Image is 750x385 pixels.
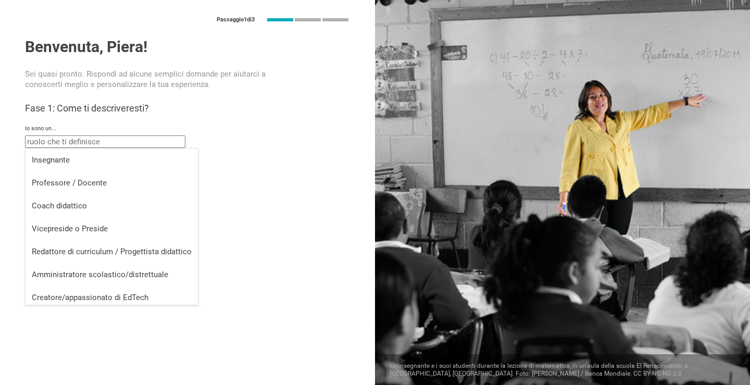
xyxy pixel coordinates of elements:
[217,16,244,23] font: Passaggio
[25,125,56,132] font: Io sono un...
[25,38,147,56] font: Benvenuta, Piera!
[25,69,266,89] font: Sei quasi pronto. Rispondi ad alcune semplici domande per aiutarci a conoscerti meglio e personal...
[25,103,149,114] font: Fase 1: Come ti descriveresti?
[247,16,252,23] font: di
[252,16,255,23] font: 3
[244,16,247,23] font: 1
[25,135,185,148] input: ruolo che ti definisce
[127,8,202,17] font: Accedi con Google
[390,362,688,377] font: Un'insegnante e i suoi studenti durante la lezione di matematica, in un'aula della scuola El Rena...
